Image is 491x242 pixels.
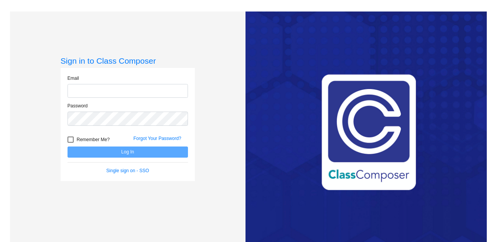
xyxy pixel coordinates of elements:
a: Single sign on - SSO [106,168,149,173]
h3: Sign in to Class Composer [61,56,195,66]
a: Forgot Your Password? [133,136,181,141]
label: Password [68,102,88,109]
span: Remember Me? [77,135,110,144]
button: Log In [68,147,188,158]
label: Email [68,75,79,82]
